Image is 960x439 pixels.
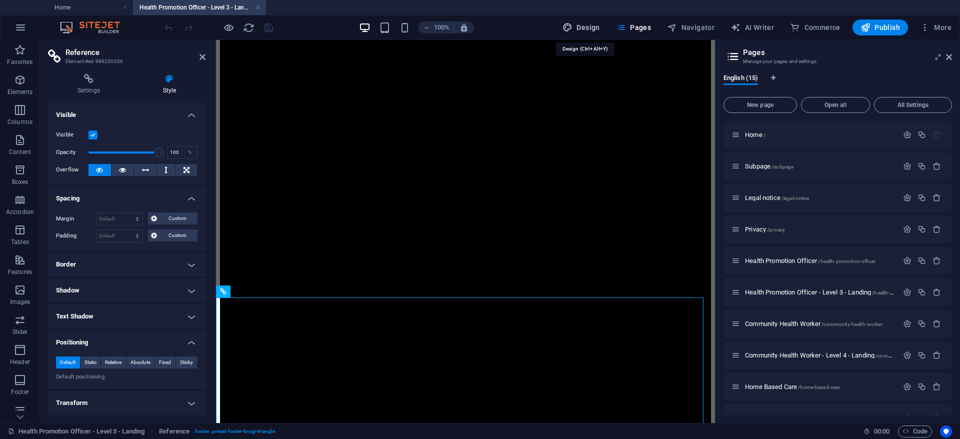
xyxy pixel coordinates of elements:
[159,425,275,437] nav: breadcrumb
[723,97,797,113] button: New page
[6,208,34,216] p: Accordion
[433,21,449,33] h6: 100%
[932,256,941,265] div: Remove
[8,425,144,437] a: Click to cancel selection. Double-click to open Pages
[798,384,839,390] span: /home-based-care
[130,356,150,368] span: Absolute
[558,19,604,35] button: Design
[8,268,32,276] p: Features
[159,425,189,437] span: Click to select. Double-click to edit
[56,149,88,155] label: Opacity
[742,320,898,327] div: Community Health Worker/community-health-worker
[745,194,809,201] span: Click to open page
[742,194,898,201] div: Legal notice/legal-notice
[242,21,254,33] button: reload
[903,130,911,139] div: Settings
[155,356,175,368] button: Fixed
[745,225,785,233] span: Click to open page
[745,383,839,390] span: Click to open page
[932,193,941,202] div: Remove
[745,131,765,138] span: Click to open page
[881,427,882,435] span: :
[133,74,205,95] h4: Style
[874,97,952,113] button: All Settings
[742,352,898,358] div: Community Health Worker - Level 4 - Landing/community-health-worker-level-4-landing
[159,356,171,368] span: Fixed
[903,162,911,170] div: Settings
[742,383,898,390] div: Home Based Care/home-based-care
[786,19,844,35] button: Commerce
[160,212,194,224] span: Custom
[56,373,197,381] p: Default positioning.
[10,358,30,366] p: Header
[56,356,80,368] button: Default
[742,257,898,264] div: Health Promotion Officer/health-promotion-officer
[903,351,911,359] div: Settings
[902,425,927,437] span: Code
[903,414,911,422] div: Settings
[663,19,718,35] button: Navigator
[730,22,774,32] span: AI Writer
[10,298,30,306] p: Images
[903,288,911,296] div: Settings
[12,328,28,336] p: Slider
[790,22,840,32] span: Commerce
[745,320,882,327] span: Click to open page
[821,321,882,327] span: /community-health-worker
[863,425,890,437] h6: Session time
[48,391,205,415] h4: Transform
[56,230,96,242] label: Padding
[12,178,28,186] p: Boxes
[723,74,952,93] div: Language Tabs
[57,21,132,33] img: Editor Logo
[60,356,75,368] span: Default
[105,356,121,368] span: Relative
[745,257,875,264] span: Click to open page
[917,288,926,296] div: Duplicate
[65,57,185,66] h3: Element #ed-989220036
[222,21,234,33] button: Click here to leave preview mode and continue editing
[917,382,926,391] div: Duplicate
[932,130,941,139] div: The startpage cannot be deleted
[932,382,941,391] div: Remove
[916,19,955,35] button: More
[745,162,793,170] span: Click to open page
[903,256,911,265] div: Settings
[920,22,951,32] span: More
[874,425,889,437] span: 00 00
[763,132,765,138] span: /
[917,319,926,328] div: Duplicate
[743,48,952,57] h2: Pages
[742,163,898,169] div: Subpage/subpage
[126,356,155,368] button: Absolute
[940,425,952,437] button: Usercentrics
[56,129,88,141] label: Visible
[418,21,454,33] button: 100%
[932,288,941,296] div: Remove
[65,48,205,57] h2: Reference
[562,22,600,32] span: Design
[148,229,197,241] button: Custom
[7,118,32,126] p: Columns
[917,351,926,359] div: Duplicate
[48,252,205,276] h4: Border
[742,131,898,138] div: Home/
[903,225,911,233] div: Settings
[742,226,898,232] div: Privacy/privacy
[852,19,908,35] button: Publish
[917,193,926,202] div: Duplicate
[667,22,714,32] span: Navigator
[917,256,926,265] div: Duplicate
[11,388,29,396] p: Footer
[84,356,96,368] span: Static
[742,289,898,295] div: Health Promotion Officer - Level 3 - Landing/health-promotion-officer-level-3-landing
[917,130,926,139] div: Duplicate
[903,382,911,391] div: Settings
[917,162,926,170] div: Duplicate
[48,74,133,95] h4: Settings
[917,225,926,233] div: Duplicate
[818,258,875,264] span: /health-promotion-officer
[7,88,33,96] p: Elements
[7,58,32,66] p: Favorites
[243,22,254,33] i: Reload page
